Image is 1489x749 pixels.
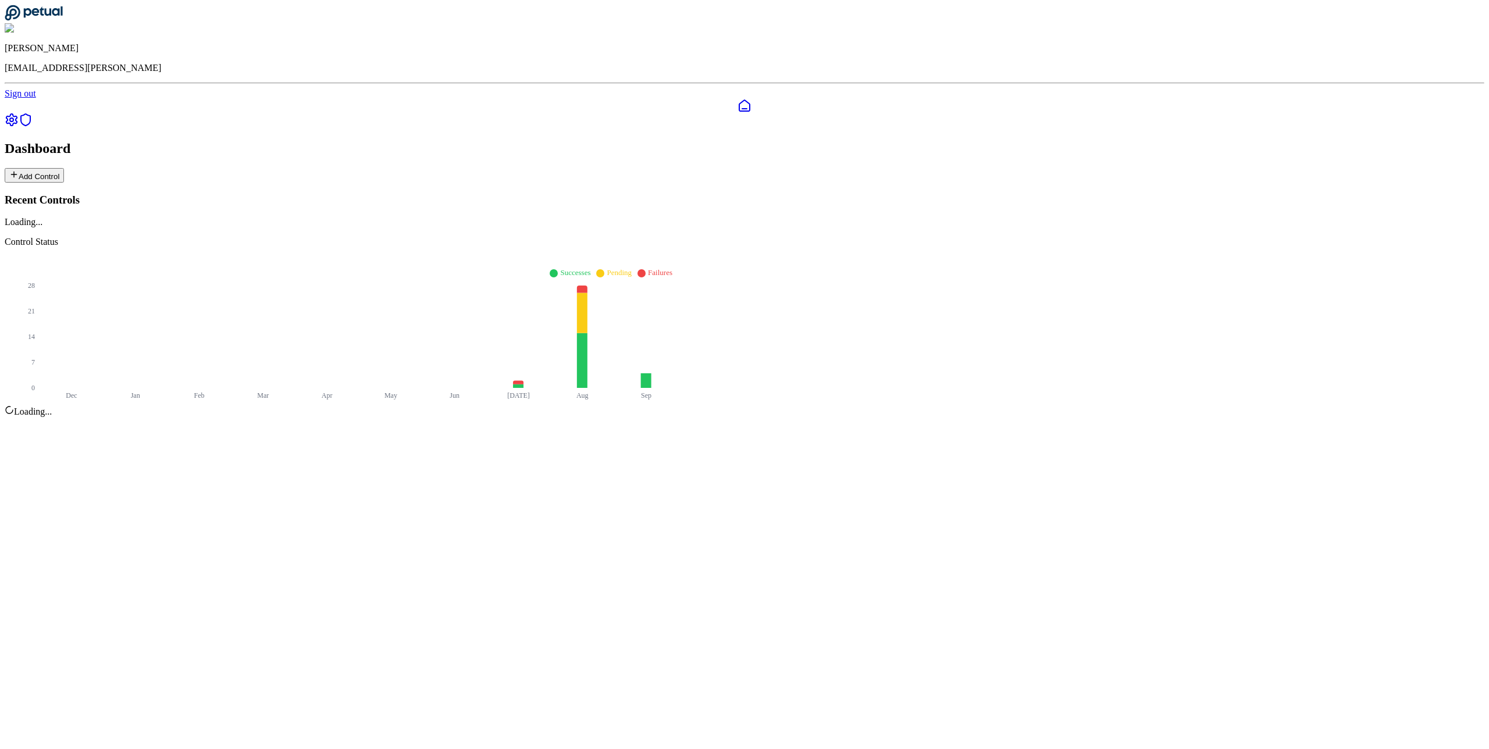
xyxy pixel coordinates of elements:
tspan: Sep [641,391,651,400]
tspan: Jun [450,391,459,400]
div: Loading... [5,217,1484,227]
p: [EMAIL_ADDRESS][PERSON_NAME] [5,63,1484,73]
button: Add Control [5,168,64,183]
tspan: Jan [131,391,140,400]
a: Go to Dashboard [5,13,63,23]
tspan: Aug [576,391,589,400]
span: Pending [607,268,632,277]
tspan: Apr [322,391,333,400]
tspan: 14 [28,333,35,341]
a: Sign out [5,88,36,98]
div: Loading... [5,405,1484,417]
h3: Recent Controls [5,194,1484,206]
tspan: [DATE] [507,391,530,400]
tspan: 7 [31,359,35,367]
h2: Dashboard [5,141,1484,156]
tspan: 28 [28,282,35,290]
a: Dashboard [5,99,1484,113]
tspan: Feb [194,391,205,400]
a: SOC 1 Reports [19,119,33,129]
tspan: May [384,391,397,400]
p: Control Status [5,237,1484,247]
tspan: Dec [66,391,77,400]
img: Shekhar Khedekar [5,23,83,34]
tspan: Mar [257,391,269,400]
tspan: 0 [31,384,35,393]
tspan: 21 [28,308,35,316]
p: [PERSON_NAME] [5,43,1484,53]
a: Settings [5,119,19,129]
span: Failures [648,268,672,277]
span: Successes [560,268,590,277]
